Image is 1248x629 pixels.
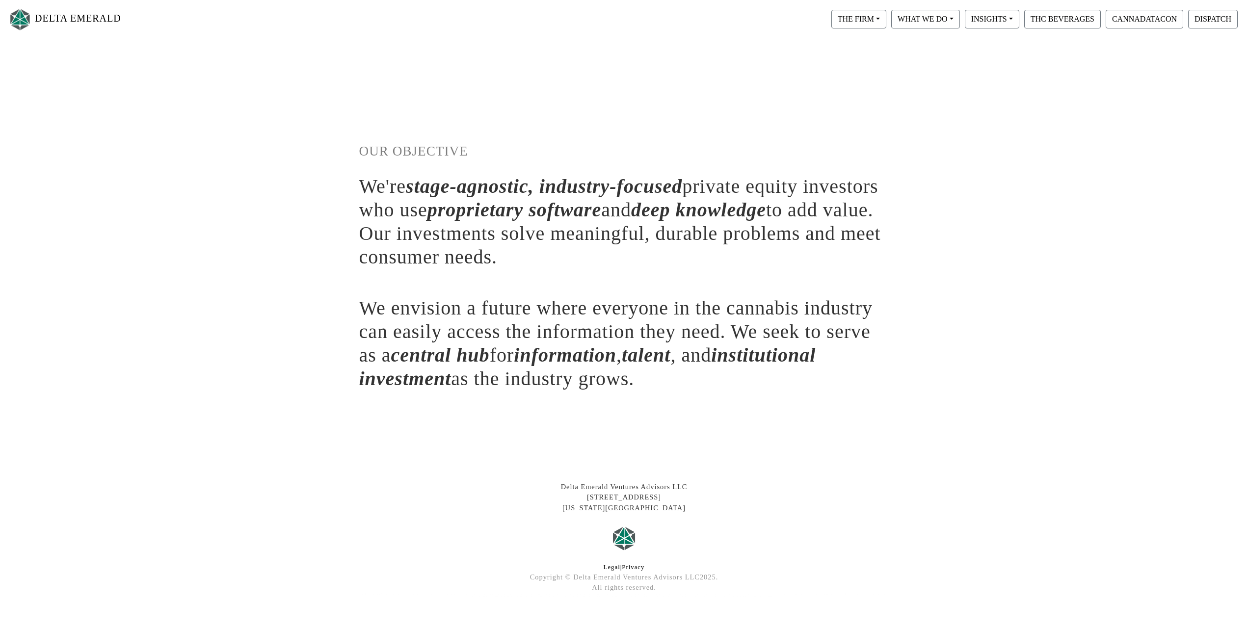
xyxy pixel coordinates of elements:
span: central hub [391,344,490,366]
button: WHAT WE DO [891,10,960,28]
div: All rights reserved. [352,582,897,593]
button: INSIGHTS [965,10,1019,28]
div: Delta Emerald Ventures Advisors LLC [STREET_ADDRESS] [US_STATE][GEOGRAPHIC_DATA] [352,482,897,514]
img: Logo [610,524,639,553]
a: DISPATCH [1186,14,1240,23]
button: THC BEVERAGES [1024,10,1101,28]
a: CANNADATACON [1103,14,1186,23]
span: deep knowledge [631,199,766,221]
h1: OUR OBJECTIVE [359,143,889,159]
span: talent [622,344,670,366]
span: proprietary software [427,199,601,221]
button: CANNADATACON [1106,10,1183,28]
span: information [514,344,616,366]
div: Copyright © Delta Emerald Ventures Advisors LLC 2025 . [352,572,897,583]
button: THE FIRM [831,10,886,28]
h1: We envision a future where everyone in the cannabis industry can easily access the information th... [359,296,889,391]
div: At Delta Emerald Ventures, we lead in cannabis technology investing and industry insights, levera... [352,593,897,598]
a: DELTA EMERALD [8,4,121,35]
a: THC BEVERAGES [1022,14,1103,23]
div: | [352,563,897,572]
h1: We're private equity investors who use and to add value. Our investments solve meaningful, durabl... [359,175,889,269]
button: DISPATCH [1188,10,1238,28]
img: Logo [8,6,32,32]
span: stage-agnostic, industry-focused [406,175,682,197]
a: Legal [604,564,620,571]
a: Privacy [622,564,644,571]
